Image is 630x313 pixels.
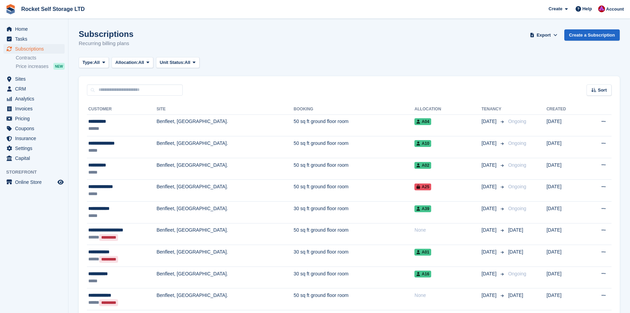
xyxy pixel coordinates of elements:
[508,119,526,124] span: Ongoing
[18,3,88,15] a: Rocket Self Storage LTD
[481,162,498,169] span: [DATE]
[156,223,294,245] td: Benfleet, [GEOGRAPHIC_DATA].
[156,158,294,180] td: Benfleet, [GEOGRAPHIC_DATA].
[414,249,431,256] span: A01
[294,114,414,136] td: 50 sq ft ground floor room
[508,184,526,189] span: Ongoing
[547,245,584,267] td: [DATE]
[529,29,559,41] button: Export
[53,63,65,70] div: NEW
[15,134,56,143] span: Insurance
[508,140,526,146] span: Ongoing
[481,270,498,277] span: [DATE]
[414,271,431,277] span: A16
[508,292,523,298] span: [DATE]
[294,223,414,245] td: 50 sq ft ground floor room
[3,153,65,163] a: menu
[582,5,592,12] span: Help
[15,94,56,104] span: Analytics
[79,29,133,39] h1: Subscriptions
[115,59,138,66] span: Allocation:
[3,177,65,187] a: menu
[598,87,607,94] span: Sort
[294,104,414,115] th: Booking
[3,94,65,104] a: menu
[15,114,56,123] span: Pricing
[3,114,65,123] a: menu
[156,245,294,267] td: Benfleet, [GEOGRAPHIC_DATA].
[185,59,191,66] span: All
[16,63,65,70] a: Price increases NEW
[294,288,414,310] td: 50 sq ft ground floor room
[547,202,584,223] td: [DATE]
[549,5,562,12] span: Create
[481,104,505,115] th: Tenancy
[138,59,144,66] span: All
[598,5,605,12] img: Lee Tresadern
[481,292,498,299] span: [DATE]
[414,227,481,234] div: None
[414,292,481,299] div: None
[481,118,498,125] span: [DATE]
[414,140,431,147] span: A10
[156,288,294,310] td: Benfleet, [GEOGRAPHIC_DATA].
[414,162,431,169] span: A02
[15,153,56,163] span: Capital
[156,180,294,202] td: Benfleet, [GEOGRAPHIC_DATA].
[547,288,584,310] td: [DATE]
[547,180,584,202] td: [DATE]
[414,118,431,125] span: A04
[79,57,109,68] button: Type: All
[94,59,100,66] span: All
[3,144,65,153] a: menu
[564,29,620,41] a: Create a Subscription
[156,57,200,68] button: Unit Status: All
[15,177,56,187] span: Online Store
[15,84,56,94] span: CRM
[481,227,498,234] span: [DATE]
[87,104,156,115] th: Customer
[481,183,498,190] span: [DATE]
[15,24,56,34] span: Home
[294,180,414,202] td: 50 sq ft ground floor room
[294,136,414,158] td: 50 sq ft ground floor room
[3,104,65,113] a: menu
[5,4,16,14] img: stora-icon-8386f47178a22dfd0bd8f6a31ec36ba5ce8667c1dd55bd0f319d3a0aa187defe.svg
[294,245,414,267] td: 30 sq ft ground floor room
[15,34,56,44] span: Tasks
[547,223,584,245] td: [DATE]
[156,136,294,158] td: Benfleet, [GEOGRAPHIC_DATA].
[15,124,56,133] span: Coupons
[6,169,68,176] span: Storefront
[547,114,584,136] td: [DATE]
[547,104,584,115] th: Created
[15,44,56,54] span: Subscriptions
[16,55,65,61] a: Contracts
[547,158,584,180] td: [DATE]
[294,267,414,288] td: 30 sq ft ground floor room
[508,227,523,233] span: [DATE]
[82,59,94,66] span: Type:
[160,59,185,66] span: Unit Status:
[3,24,65,34] a: menu
[508,271,526,276] span: Ongoing
[56,178,65,186] a: Preview store
[414,183,431,190] span: A25
[294,158,414,180] td: 50 sq ft ground floor room
[547,267,584,288] td: [DATE]
[156,202,294,223] td: Benfleet, [GEOGRAPHIC_DATA].
[414,205,431,212] span: A39
[15,144,56,153] span: Settings
[481,205,498,212] span: [DATE]
[481,140,498,147] span: [DATE]
[414,104,481,115] th: Allocation
[156,114,294,136] td: Benfleet, [GEOGRAPHIC_DATA].
[537,32,551,39] span: Export
[3,44,65,54] a: menu
[156,104,294,115] th: Site
[547,136,584,158] td: [DATE]
[79,40,133,47] p: Recurring billing plans
[3,74,65,84] a: menu
[508,162,526,168] span: Ongoing
[3,134,65,143] a: menu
